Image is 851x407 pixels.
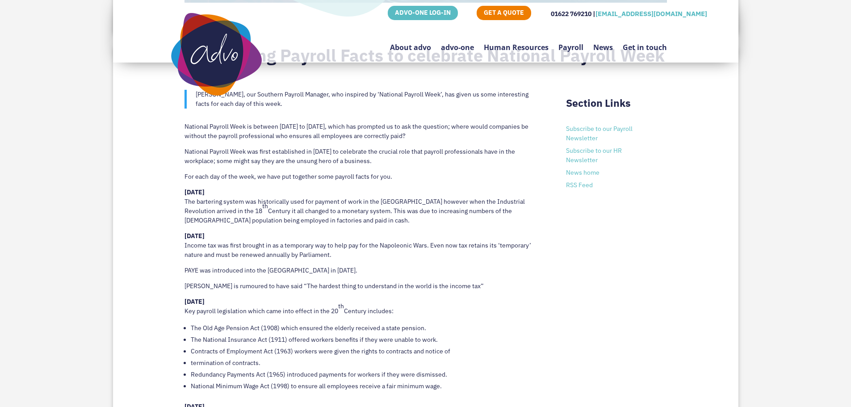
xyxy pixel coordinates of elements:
[558,22,583,64] a: Payroll
[184,188,205,196] strong: [DATE]
[191,369,540,380] li: Redundancy Payments Act (1965) introduced payments for workers if they were dismissed.
[441,22,474,64] a: advo-one
[595,9,707,18] a: [EMAIL_ADDRESS][DOMAIN_NAME]
[184,122,540,147] p: National Payroll Week is between [DATE] to [DATE], which has prompted us to ask the question; whe...
[191,334,540,345] li: The National Insurance Act (1911) offered workers benefits if they were unable to work.
[184,232,205,240] strong: [DATE]
[566,125,633,142] a: Subscribe to our Payroll Newsletter
[184,231,540,266] p: Income tax was first brought in as a temporary way to help pay for the Napoleonic Wars. Even now ...
[191,345,540,357] li: Contracts of Employment Act (1963) workers were given the rights to contracts and notice of
[184,188,540,231] p: The bartering system was historically used for payment of work in the [GEOGRAPHIC_DATA] however w...
[566,168,599,176] a: News home
[184,266,540,281] p: PAYE was introduced into the [GEOGRAPHIC_DATA] in [DATE].
[623,22,667,64] a: Get in touch
[566,97,667,114] h2: Section Links
[184,281,540,297] p: [PERSON_NAME] is rumoured to have said “The hardest thing to understand in the world is the incom...
[184,298,205,306] strong: [DATE]
[593,22,613,64] a: News
[566,181,593,189] a: RSS Feed
[184,147,540,172] p: National Payroll Week was first established in [DATE] to celebrate the crucial role that payroll ...
[191,322,540,334] li: The Old Age Pension Act (1908) which ensured the elderly received a state pension.
[551,10,595,18] span: 01622 769210 |
[262,202,268,210] sup: th
[191,357,540,369] li: termination of contracts.
[484,22,549,64] a: Human Resources
[184,172,540,188] p: For each day of the week, we have put together some payroll facts for you.
[477,6,531,20] a: GET A QUOTE
[388,6,458,20] a: ADVO-ONE LOG-IN
[566,147,622,164] a: Subscribe to our HR Newsletter
[390,22,431,64] a: About advo
[184,297,540,322] p: Key payroll legislation which came into effect in the 20 Century includes:
[191,380,540,392] li: National Minimum Wage Act (1998) to ensure all employees receive a fair minimum wage.
[196,90,540,109] p: [PERSON_NAME], our Southern Payroll Manager, who inspired by ‘National Payroll Week’, has given u...
[338,302,344,310] sup: th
